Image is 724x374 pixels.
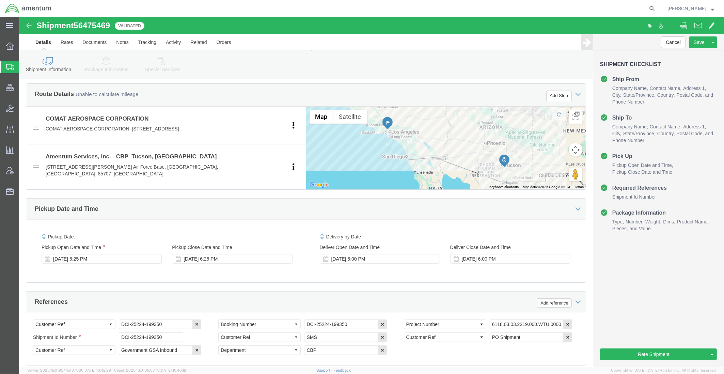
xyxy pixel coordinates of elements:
[611,368,716,373] span: Copyright © [DATE]-[DATE] Agistix Inc., All Rights Reserved
[667,4,714,13] button: [PERSON_NAME]
[160,368,186,372] span: [DATE] 10:40:19
[114,368,186,372] span: Client: 2025.16.0-8fc0770
[316,368,333,372] a: Support
[667,5,706,12] span: Jason Champagne
[83,368,111,372] span: [DATE] 10:42:29
[19,17,724,367] iframe: FS Legacy Container
[333,368,351,372] a: Feedback
[5,3,52,14] img: logo
[27,368,111,372] span: Server: 2025.16.0-9544af67660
